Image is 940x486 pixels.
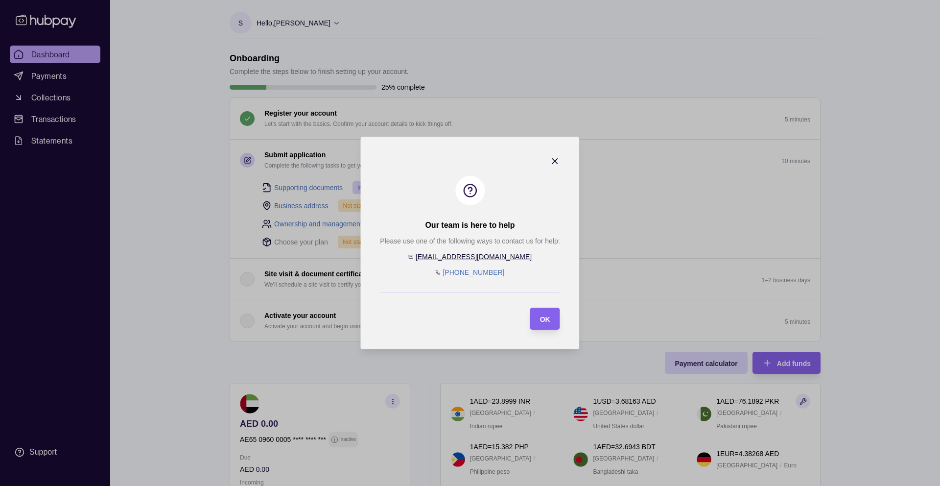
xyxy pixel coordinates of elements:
a: [PHONE_NUMBER] [443,268,504,276]
p: Please use one of the following ways to contact us for help: [380,236,560,246]
a: [EMAIL_ADDRESS][DOMAIN_NAME] [416,253,532,261]
span: OK [540,316,550,323]
h2: Our team is here to help [425,220,515,231]
button: OK [530,308,560,330]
